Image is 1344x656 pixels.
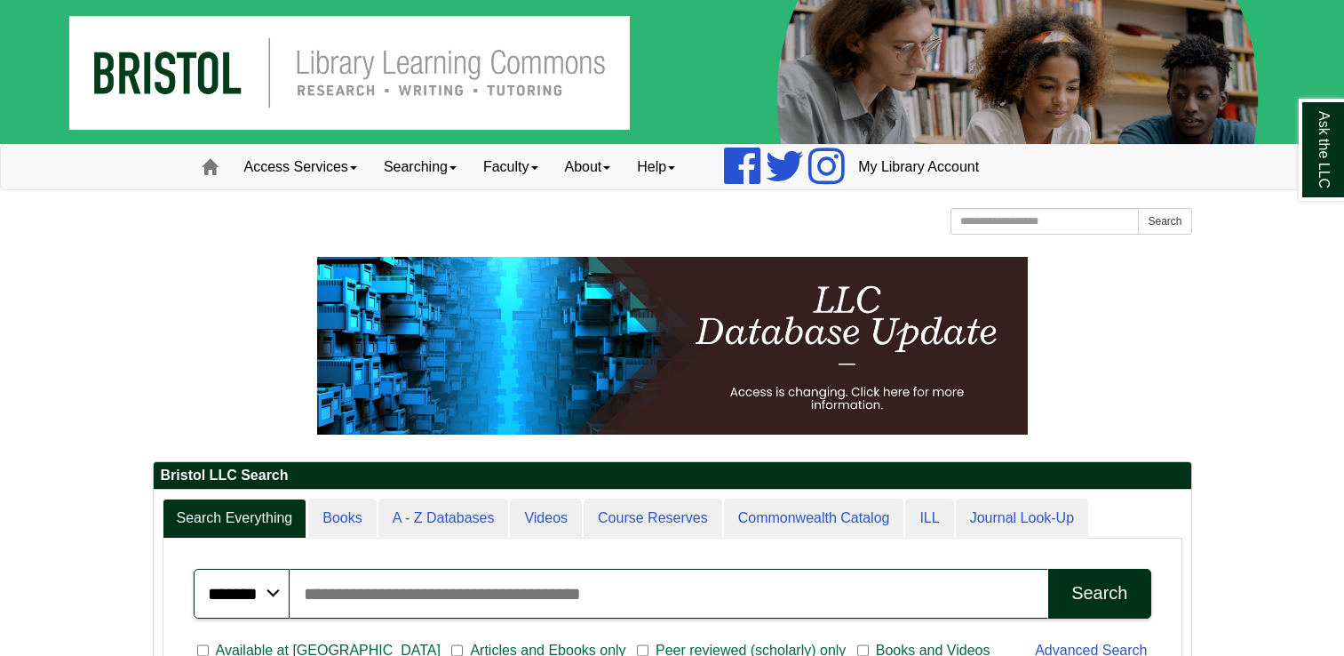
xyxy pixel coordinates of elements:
[470,145,552,189] a: Faculty
[624,145,688,189] a: Help
[154,462,1191,490] h2: Bristol LLC Search
[905,499,953,539] a: ILL
[510,499,582,539] a: Videos
[584,499,722,539] a: Course Reserves
[163,499,307,539] a: Search Everything
[845,145,992,189] a: My Library Account
[724,499,904,539] a: Commonwealth Catalog
[231,145,370,189] a: Access Services
[956,499,1088,539] a: Journal Look-Up
[317,257,1028,435] img: HTML tutorial
[1138,208,1191,235] button: Search
[1048,569,1150,619] button: Search
[378,499,509,539] a: A - Z Databases
[552,145,624,189] a: About
[308,499,376,539] a: Books
[1071,583,1127,604] div: Search
[370,145,470,189] a: Searching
